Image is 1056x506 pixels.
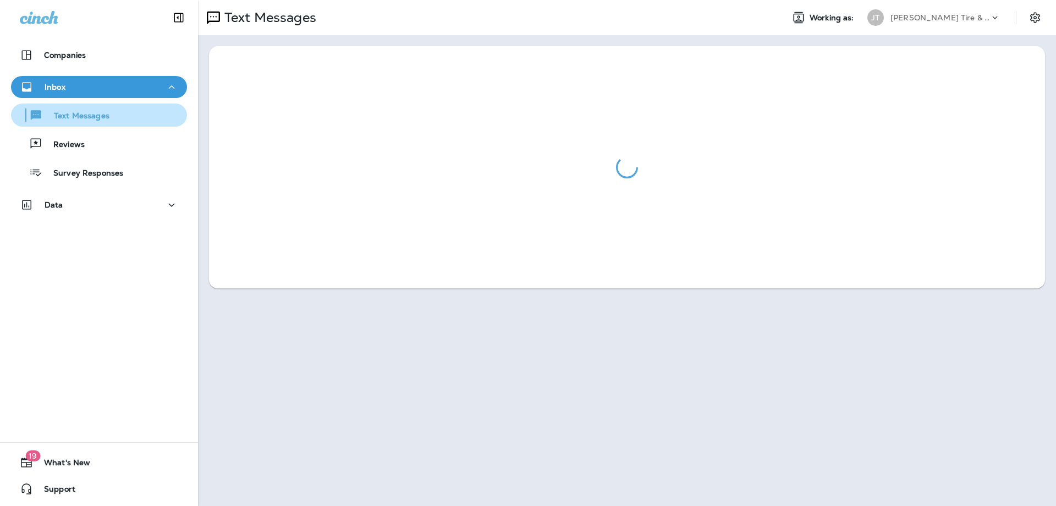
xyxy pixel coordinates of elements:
[33,485,75,498] span: Support
[11,104,187,127] button: Text Messages
[11,161,187,184] button: Survey Responses
[45,200,63,209] p: Data
[1025,8,1045,28] button: Settings
[42,140,85,150] p: Reviews
[220,9,316,26] p: Text Messages
[163,7,194,29] button: Collapse Sidebar
[11,44,187,66] button: Companies
[25,450,40,461] span: 19
[890,13,989,22] p: [PERSON_NAME] Tire & Auto
[42,168,123,179] p: Survey Responses
[11,132,187,155] button: Reviews
[810,13,856,23] span: Working as:
[11,76,187,98] button: Inbox
[11,194,187,216] button: Data
[44,51,86,59] p: Companies
[11,478,187,500] button: Support
[867,9,884,26] div: JT
[43,111,109,122] p: Text Messages
[33,458,90,471] span: What's New
[11,451,187,474] button: 19What's New
[45,83,65,91] p: Inbox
